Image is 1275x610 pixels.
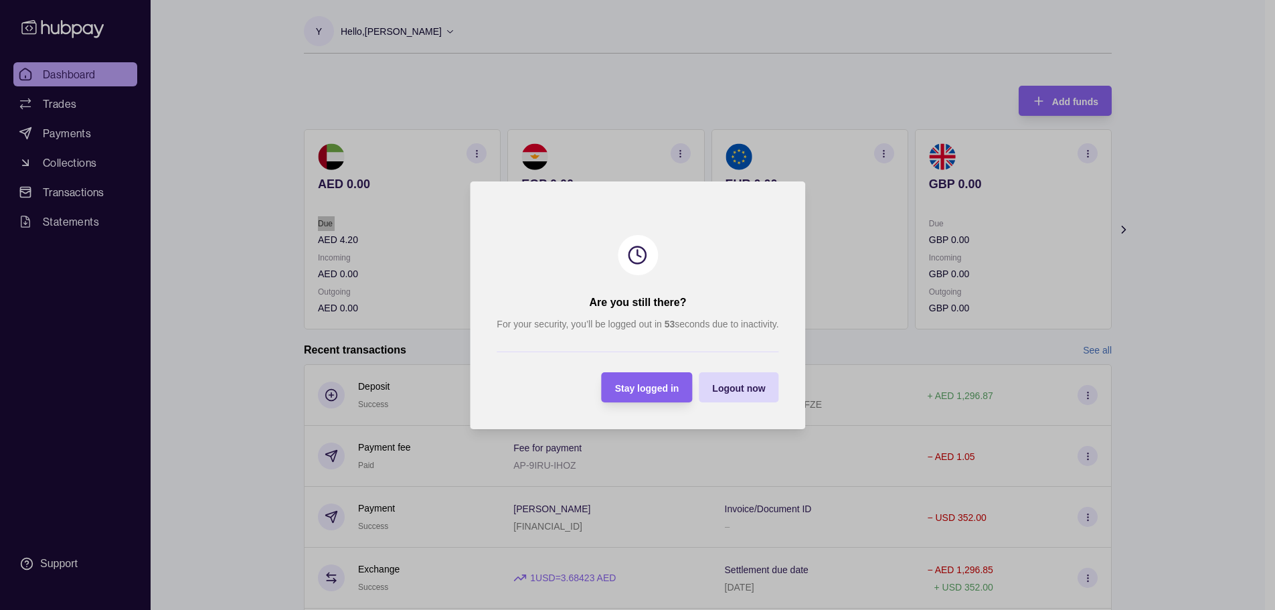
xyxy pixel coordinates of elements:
button: Stay logged in [601,372,692,402]
span: Logout now [712,382,765,393]
h2: Are you still there? [589,295,686,310]
span: Stay logged in [614,382,679,393]
p: For your security, you’ll be logged out in seconds due to inactivity. [497,317,778,331]
button: Logout now [699,372,778,402]
strong: 53 [664,319,675,329]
